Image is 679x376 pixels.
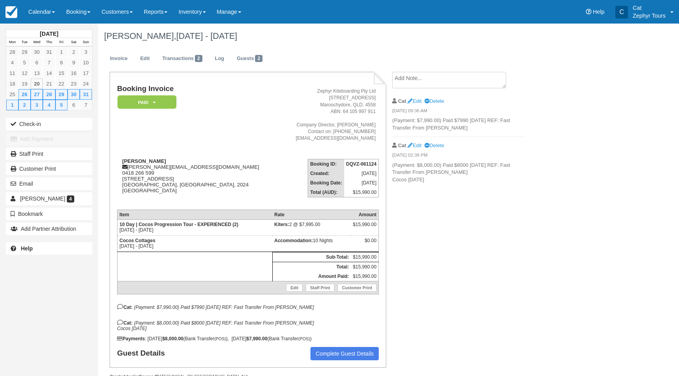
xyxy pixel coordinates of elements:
a: 4 [6,57,18,68]
em: Paid [117,95,176,109]
a: 30 [68,89,80,100]
h1: Booking Invoice [117,85,280,93]
strong: [DATE] [40,31,58,37]
th: Created: [308,169,344,178]
a: Edit [407,142,421,148]
p: (Payment: $8,000.00) Paid $8000 [DATE] REF: Fast Transfer From [PERSON_NAME] Cocos [DATE] [392,162,525,184]
strong: Guest Details [117,349,173,358]
a: 21 [43,78,55,89]
a: 7 [80,100,92,110]
a: Help [6,242,92,255]
a: Customer Print [6,162,92,175]
strong: DQVZ-061124 [346,161,376,167]
span: 2 [195,55,202,62]
button: Add Payment [6,133,92,145]
a: Customer Print [338,284,376,292]
strong: Cocos Cottages [119,238,155,243]
strong: Cat [398,142,406,148]
span: [PERSON_NAME] [20,195,65,202]
th: Rate [272,210,351,219]
div: $15,990.00 [353,222,376,234]
td: [DATE] [344,169,379,178]
a: 29 [18,47,31,57]
th: Mon [6,38,18,47]
a: 16 [68,68,80,78]
em: (Payment: $8,000.00) Paid $8000 [DATE] REF: Fast Transfer From [PERSON_NAME] Cocos [DATE] [117,320,314,331]
strong: [PERSON_NAME] [122,158,166,164]
a: Delete [424,98,444,104]
a: Guests2 [231,51,268,66]
a: Log [209,51,230,66]
p: (Payment: $7,990.00) Paid $7990 [DATE] REF: Fast Transfer From [PERSON_NAME] [392,117,525,131]
strong: $7,990.00 [246,336,267,341]
td: [DATE] - [DATE] [117,219,272,235]
img: checkfront-main-nav-mini-logo.png [6,6,17,18]
a: 15 [55,68,68,78]
span: 2 [255,55,262,62]
th: Wed [31,38,43,47]
a: 1 [55,47,68,57]
a: Staff Print [306,284,334,292]
a: 5 [55,100,68,110]
th: Amount [351,210,379,219]
em: [DATE] 09:36 AM [392,108,525,116]
strong: Kiters [274,222,289,227]
th: Sub-Total: [272,252,351,262]
a: 1 [6,100,18,110]
th: Fri [55,38,68,47]
i: Help [586,9,591,15]
a: 25 [6,89,18,100]
a: 7 [43,57,55,68]
a: 8 [55,57,68,68]
span: Help [593,9,605,15]
div: [PERSON_NAME][EMAIL_ADDRESS][DOMAIN_NAME] 0418 266 599 [STREET_ADDRESS] [GEOGRAPHIC_DATA], [GEOGR... [117,158,280,203]
span: 4 [67,195,74,203]
a: 27 [31,89,43,100]
a: 23 [68,78,80,89]
a: 14 [43,68,55,78]
a: Edit [407,98,421,104]
a: 5 [18,57,31,68]
button: Email [6,177,92,190]
td: [DATE] - [DATE] [117,235,272,252]
button: Add Partner Attribution [6,223,92,235]
a: 28 [6,47,18,57]
div: : [DATE] (Bank Transfer ), [DATE] (Bank Transfer ) [117,336,379,341]
a: 24 [80,78,92,89]
td: 10 Nights [272,235,351,252]
strong: Accommodation [274,238,313,243]
a: Invoice [104,51,134,66]
a: 29 [55,89,68,100]
b: Help [21,245,33,252]
th: Sat [68,38,80,47]
a: 2 [68,47,80,57]
th: Booking Date: [308,178,344,188]
a: 26 [18,89,31,100]
a: 22 [55,78,68,89]
a: 31 [80,89,92,100]
a: 10 [80,57,92,68]
em: (Payment: $7,990.00) Paid $7990 [DATE] REF: Fast Transfer From [PERSON_NAME] [134,305,314,310]
a: 6 [68,100,80,110]
a: 30 [31,47,43,57]
button: Bookmark [6,208,92,220]
h1: [PERSON_NAME], [104,31,602,41]
a: 17 [80,68,92,78]
a: Staff Print [6,148,92,160]
a: 3 [31,100,43,110]
a: 4 [43,100,55,110]
th: Total: [272,262,351,272]
a: 28 [43,89,55,100]
strong: $8,000.00 [162,336,183,341]
th: Amount Paid: [272,272,351,281]
a: 20 [31,78,43,89]
strong: 10 Day | Cocos Progression Tour - EXPERIENCED (2) [119,222,239,227]
p: Zephyr Tours [633,12,666,20]
span: [DATE] - [DATE] [176,31,237,41]
a: Complete Guest Details [310,347,379,360]
th: Thu [43,38,55,47]
div: C [615,6,628,18]
a: Edit [134,51,156,66]
th: Total (AUD): [308,188,344,197]
p: Cat [633,4,666,12]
